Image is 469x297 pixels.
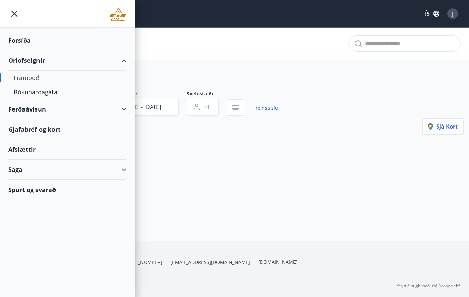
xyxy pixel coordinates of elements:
div: Gjafabréf og kort [8,119,126,139]
a: Hreinsa síu [252,101,278,116]
div: Ferðaávísun [8,99,126,119]
button: Sjá kort [422,118,464,135]
img: union_logo [109,8,126,21]
div: Framboð [14,71,121,85]
button: J [444,5,461,22]
div: Orlofseignir [8,50,126,71]
button: menu [8,8,20,20]
button: +1 [187,99,219,116]
span: +1 [203,103,210,111]
span: [DATE] - [DATE] [123,103,161,111]
div: Spurt og svarað [8,180,126,199]
a: [DOMAIN_NAME] [258,258,298,265]
div: Forsíða [8,30,126,50]
div: Saga [8,160,126,180]
span: Sjá kort [428,123,458,130]
span: Svefnstæði [187,90,227,99]
div: Bókunardagatal [14,85,121,99]
div: Afslættir [8,139,126,160]
span: Dagsetningar [106,90,187,99]
button: ÍS [421,8,443,20]
span: [PHONE_NUMBER] [120,259,162,266]
span: [EMAIL_ADDRESS][DOMAIN_NAME] [170,259,250,266]
span: J [452,10,454,17]
p: Keyrt á hugbúnaði frá Dorado ehf. [396,283,461,289]
button: [DATE] - [DATE] [106,99,179,116]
